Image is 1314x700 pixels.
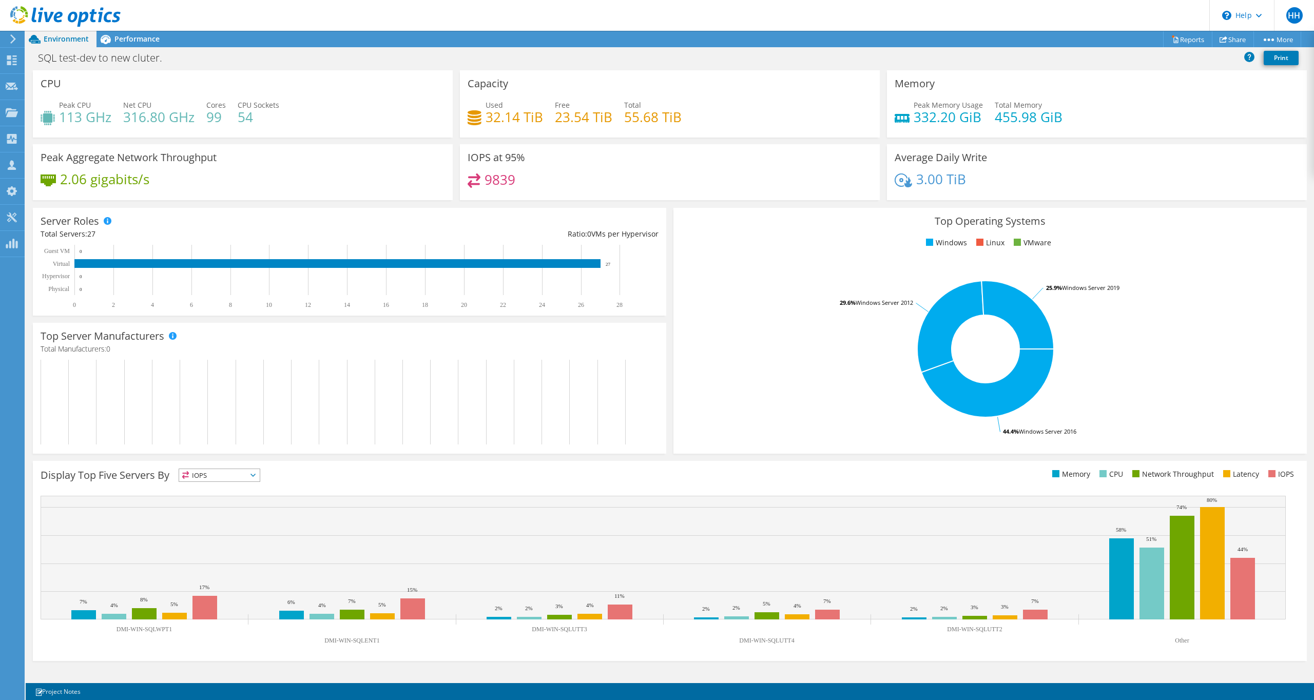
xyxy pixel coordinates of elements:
[41,216,99,227] h3: Server Roles
[840,299,856,306] tspan: 29.6%
[266,301,272,308] text: 10
[461,301,467,308] text: 20
[1011,237,1051,248] li: VMware
[422,301,428,308] text: 18
[624,100,641,110] span: Total
[151,301,154,308] text: 4
[350,228,659,240] div: Ratio: VMs per Hypervisor
[41,152,217,163] h3: Peak Aggregate Network Throughput
[80,598,87,605] text: 7%
[1001,604,1009,610] text: 3%
[140,596,148,602] text: 8%
[199,584,209,590] text: 17%
[587,229,591,239] span: 0
[44,34,89,44] span: Environment
[1266,469,1294,480] li: IOPS
[206,111,226,123] h4: 99
[348,598,356,604] text: 7%
[117,626,172,633] text: DMI-WIN-SQLWPT1
[485,174,515,185] h4: 9839
[383,301,389,308] text: 16
[238,100,279,110] span: CPU Sockets
[190,301,193,308] text: 6
[616,301,623,308] text: 28
[586,602,594,608] text: 4%
[910,606,918,612] text: 2%
[914,111,983,123] h4: 332.20 GiB
[179,469,260,481] span: IOPS
[41,343,659,355] h4: Total Manufacturers:
[681,216,1299,227] h3: Top Operating Systems
[739,637,794,644] text: DMI-WIN-SQLUTT4
[947,626,1002,633] text: DMI-WIN-SQLUTT2
[110,602,118,608] text: 4%
[112,301,115,308] text: 2
[500,301,506,308] text: 22
[1146,536,1156,542] text: 51%
[1207,497,1217,503] text: 80%
[1221,469,1259,480] li: Latency
[28,685,88,698] a: Project Notes
[53,260,70,267] text: Virtual
[940,605,948,611] text: 2%
[123,111,195,123] h4: 316.80 GHz
[324,637,379,644] text: DMI-WIN-SQLENT1
[1130,469,1214,480] li: Network Throughput
[344,301,350,308] text: 14
[606,262,611,267] text: 27
[229,301,232,308] text: 8
[33,52,178,64] h1: SQL test-dev to new cluter.
[895,152,987,163] h3: Average Daily Write
[486,100,503,110] span: Used
[1222,11,1231,20] svg: \n
[73,301,76,308] text: 0
[1050,469,1090,480] li: Memory
[44,247,70,255] text: Guest VM
[1019,427,1076,435] tspan: Windows Server 2016
[995,100,1042,110] span: Total Memory
[1264,51,1299,65] a: Print
[1097,469,1123,480] li: CPU
[42,273,70,280] text: Hypervisor
[206,100,226,110] span: Cores
[539,301,545,308] text: 24
[732,605,740,611] text: 2%
[614,593,625,599] text: 11%
[60,173,149,185] h4: 2.06 gigabits/s
[1116,527,1126,533] text: 58%
[114,34,160,44] span: Performance
[1253,31,1301,47] a: More
[80,274,82,279] text: 0
[532,626,587,633] text: DMI-WIN-SQLUTT3
[624,111,682,123] h4: 55.68 TiB
[378,601,386,608] text: 5%
[407,587,417,593] text: 15%
[895,78,935,89] h3: Memory
[468,152,525,163] h3: IOPS at 95%
[971,604,978,610] text: 3%
[702,606,710,612] text: 2%
[1212,31,1254,47] a: Share
[823,598,831,604] text: 7%
[1062,284,1119,291] tspan: Windows Server 2019
[170,601,178,607] text: 5%
[916,173,966,185] h4: 3.00 TiB
[1046,284,1062,291] tspan: 25.9%
[1286,7,1303,24] span: HH
[41,228,350,240] div: Total Servers:
[123,100,151,110] span: Net CPU
[555,100,570,110] span: Free
[305,301,311,308] text: 12
[1031,598,1039,604] text: 7%
[486,111,543,123] h4: 32.14 TiB
[59,100,91,110] span: Peak CPU
[1175,637,1189,644] text: Other
[1176,504,1187,510] text: 74%
[238,111,279,123] h4: 54
[923,237,967,248] li: Windows
[41,330,164,342] h3: Top Server Manufacturers
[914,100,983,110] span: Peak Memory Usage
[468,78,508,89] h3: Capacity
[1238,546,1248,552] text: 44%
[555,603,563,609] text: 3%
